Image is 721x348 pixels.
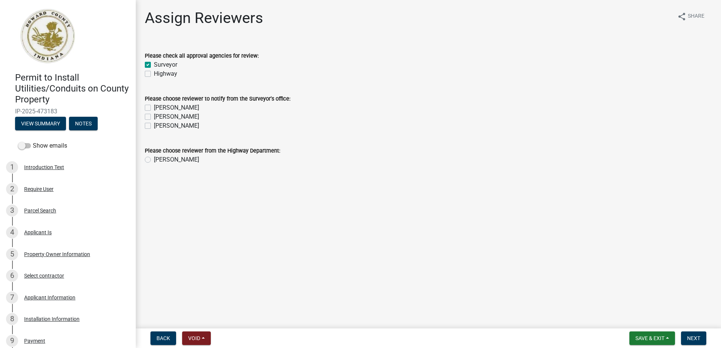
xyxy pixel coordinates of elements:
h4: Permit to Install Utilities/Conduits on County Property [15,72,130,105]
i: share [677,12,686,21]
div: 6 [6,270,18,282]
wm-modal-confirm: Summary [15,121,66,127]
span: Share [688,12,704,21]
button: Back [150,331,176,345]
div: Applicant Is [24,230,52,235]
div: Parcel Search [24,208,56,213]
button: Next [681,331,706,345]
span: Void [188,335,200,341]
div: 4 [6,226,18,238]
span: IP-2025-473183 [15,108,121,115]
div: 3 [6,205,18,217]
button: Save & Exit [629,331,675,345]
div: Payment [24,338,45,343]
span: Next [687,335,700,341]
div: 7 [6,292,18,304]
label: Highway [154,69,177,78]
button: Void [182,331,211,345]
label: [PERSON_NAME] [154,121,199,130]
span: Back [156,335,170,341]
div: 1 [6,161,18,173]
label: [PERSON_NAME] [154,112,199,121]
div: 5 [6,248,18,260]
div: Require User [24,186,54,192]
div: Introduction Text [24,165,64,170]
button: Notes [69,117,98,130]
h1: Assign Reviewers [145,9,263,27]
label: Please check all approval agencies for review: [145,53,259,59]
label: Please choose reviewer from the Highway Department: [145,148,280,154]
div: Applicant Information [24,295,75,300]
label: Surveyor [154,60,177,69]
label: [PERSON_NAME] [154,103,199,112]
div: 2 [6,183,18,195]
div: 8 [6,313,18,325]
div: Property Owner Information [24,252,90,257]
img: Howard County, Indiana [15,8,80,64]
label: [PERSON_NAME] [154,155,199,164]
div: Select contractor [24,273,64,278]
label: Show emails [18,141,67,150]
label: Please choose reviewer to notify from the Surveyor's office: [145,96,290,102]
div: 9 [6,335,18,347]
div: Installation Information [24,316,80,322]
button: View Summary [15,117,66,130]
span: Save & Exit [635,335,664,341]
wm-modal-confirm: Notes [69,121,98,127]
button: shareShare [671,9,710,24]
